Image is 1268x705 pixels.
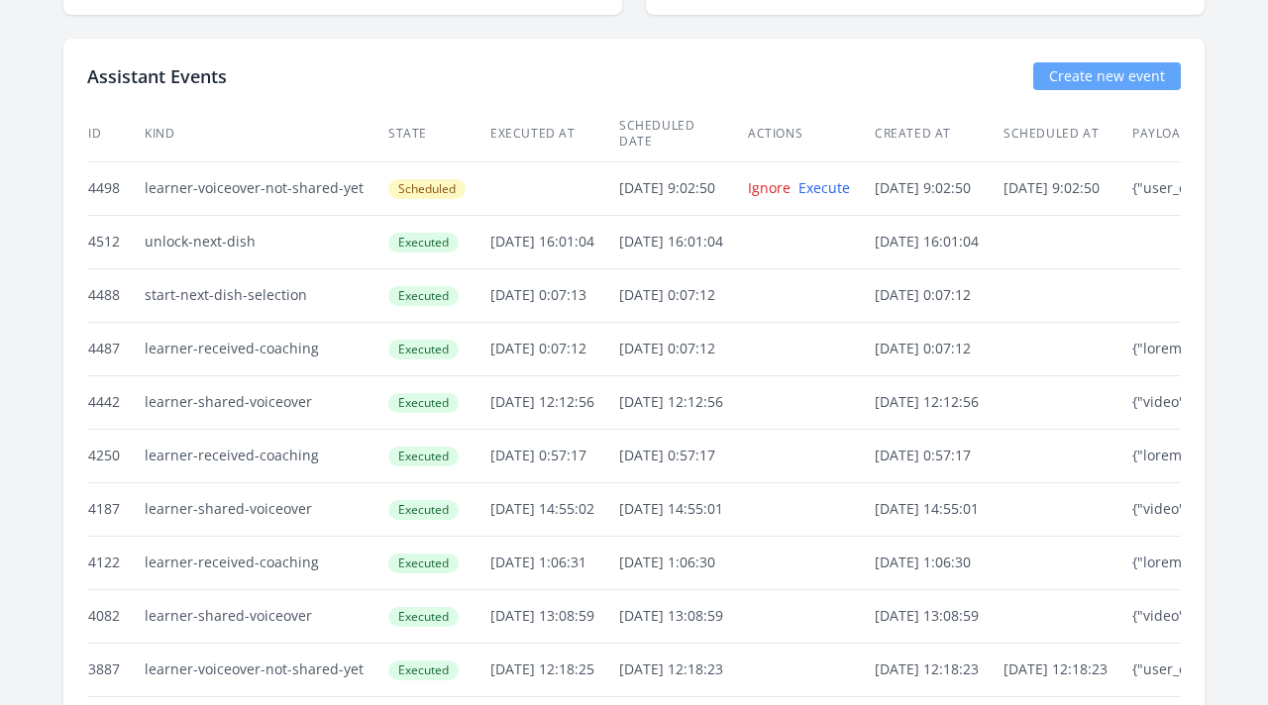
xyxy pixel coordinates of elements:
[489,429,618,482] td: [DATE] 0:57:17
[874,322,1003,375] td: [DATE] 0:07:12
[874,643,1003,696] td: [DATE] 12:18:23
[618,106,747,162] th: Scheduled date
[618,161,747,215] td: [DATE] 9:02:50
[144,482,387,536] td: learner-shared-voiceover
[144,643,387,696] td: learner-voiceover-not-shared-yet
[874,106,1003,162] th: Created at
[87,375,144,429] td: 4442
[87,322,144,375] td: 4487
[388,179,466,199] span: Scheduled
[388,607,459,627] span: Executed
[748,178,791,197] a: Ignore
[618,215,747,268] td: [DATE] 16:01:04
[618,589,747,643] td: [DATE] 13:08:59
[874,429,1003,482] td: [DATE] 0:57:17
[87,482,144,536] td: 4187
[144,322,387,375] td: learner-received-coaching
[388,660,459,680] span: Executed
[618,429,747,482] td: [DATE] 0:57:17
[387,106,489,162] th: State
[87,429,144,482] td: 4250
[618,322,747,375] td: [DATE] 0:07:12
[87,589,144,643] td: 4082
[618,375,747,429] td: [DATE] 12:12:56
[874,375,1003,429] td: [DATE] 12:12:56
[489,482,618,536] td: [DATE] 14:55:02
[489,322,618,375] td: [DATE] 0:07:12
[618,643,747,696] td: [DATE] 12:18:23
[747,106,874,162] th: Actions
[144,161,387,215] td: learner-voiceover-not-shared-yet
[87,536,144,589] td: 4122
[388,393,459,413] span: Executed
[87,215,144,268] td: 4512
[87,62,227,90] h2: Assistant Events
[87,643,144,696] td: 3887
[144,268,387,322] td: start-next-dish-selection
[1033,62,1181,90] a: Create new event
[388,340,459,359] span: Executed
[87,268,144,322] td: 4488
[388,286,459,306] span: Executed
[618,482,747,536] td: [DATE] 14:55:01
[489,536,618,589] td: [DATE] 1:06:31
[489,215,618,268] td: [DATE] 16:01:04
[144,215,387,268] td: unlock-next-dish
[874,536,1003,589] td: [DATE] 1:06:30
[489,643,618,696] td: [DATE] 12:18:25
[874,589,1003,643] td: [DATE] 13:08:59
[874,215,1003,268] td: [DATE] 16:01:04
[798,178,850,197] a: Execute
[1003,161,1131,215] td: [DATE] 9:02:50
[87,161,144,215] td: 4498
[388,500,459,520] span: Executed
[489,589,618,643] td: [DATE] 13:08:59
[144,429,387,482] td: learner-received-coaching
[874,482,1003,536] td: [DATE] 14:55:01
[144,536,387,589] td: learner-received-coaching
[144,106,387,162] th: Kind
[388,233,459,252] span: Executed
[618,268,747,322] td: [DATE] 0:07:12
[87,106,144,162] th: ID
[388,447,459,466] span: Executed
[1003,106,1131,162] th: Scheduled at
[489,106,618,162] th: Executed at
[874,268,1003,322] td: [DATE] 0:07:12
[618,536,747,589] td: [DATE] 1:06:30
[144,375,387,429] td: learner-shared-voiceover
[1003,643,1131,696] td: [DATE] 12:18:23
[489,268,618,322] td: [DATE] 0:07:13
[874,161,1003,215] td: [DATE] 9:02:50
[388,554,459,573] span: Executed
[144,589,387,643] td: learner-shared-voiceover
[489,375,618,429] td: [DATE] 12:12:56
